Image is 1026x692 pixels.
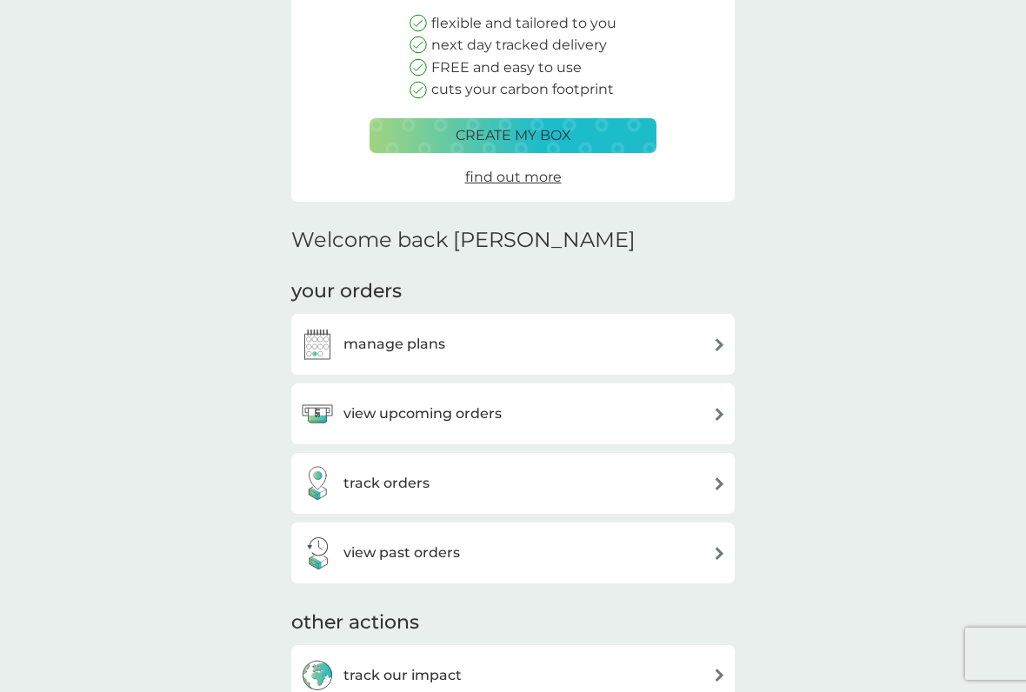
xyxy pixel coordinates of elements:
img: arrow right [713,338,726,351]
h3: other actions [291,609,419,636]
h2: Welcome back [PERSON_NAME] [291,228,636,253]
img: arrow right [713,477,726,490]
h3: track our impact [343,664,462,687]
a: find out more [465,166,562,189]
h3: view past orders [343,542,460,564]
h3: view upcoming orders [343,403,502,425]
p: cuts your carbon footprint [431,78,614,101]
img: arrow right [713,408,726,421]
p: next day tracked delivery [431,34,607,57]
h3: your orders [291,278,402,305]
img: arrow right [713,669,726,682]
span: find out more [465,169,562,185]
p: flexible and tailored to you [431,12,616,35]
p: FREE and easy to use [431,57,582,79]
p: create my box [456,124,571,147]
img: arrow right [713,547,726,560]
button: create my box [370,118,656,153]
h3: track orders [343,472,430,495]
h3: manage plans [343,333,445,356]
